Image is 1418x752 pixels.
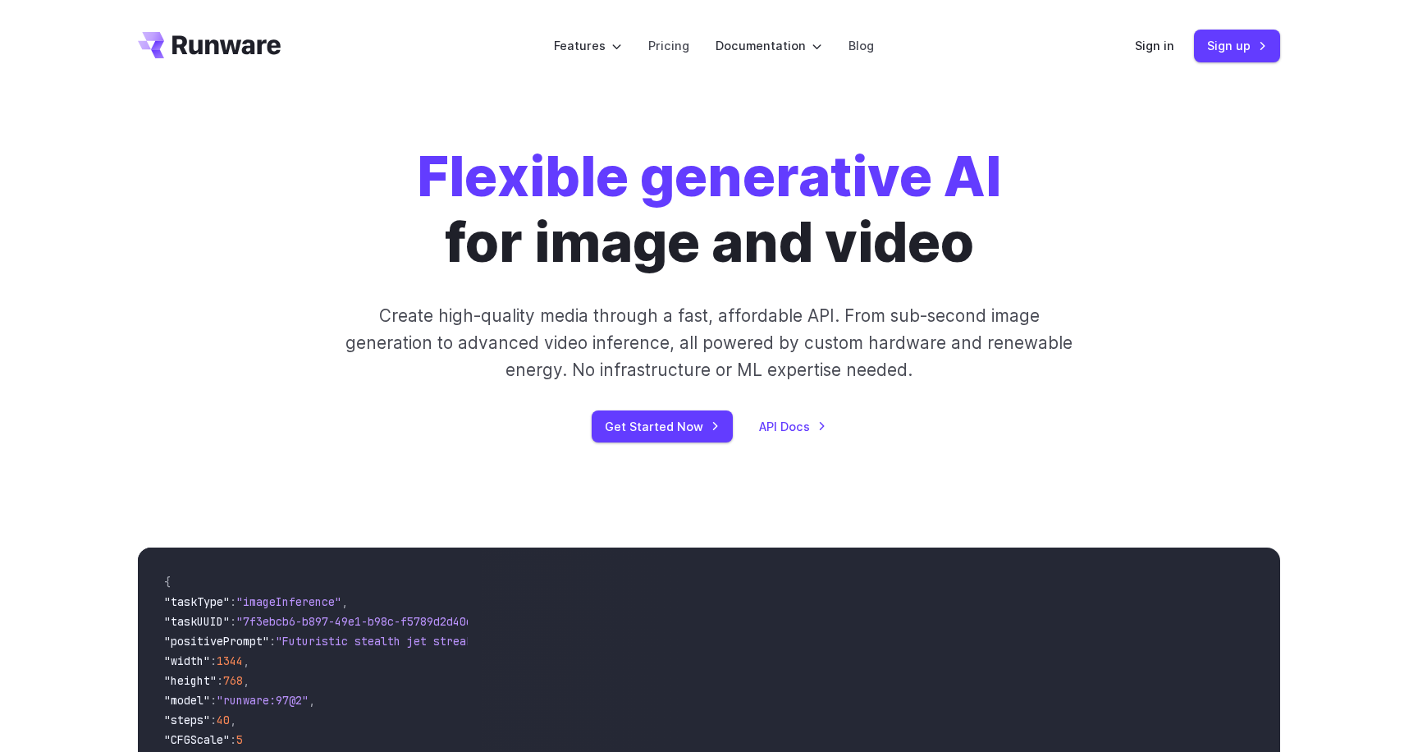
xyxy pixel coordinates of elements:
[164,634,269,649] span: "positivePrompt"
[164,732,230,747] span: "CFGScale"
[230,594,236,609] span: :
[230,614,236,629] span: :
[164,713,210,727] span: "steps"
[164,614,230,629] span: "taskUUID"
[217,693,309,708] span: "runware:97@2"
[217,653,243,668] span: 1344
[138,32,281,58] a: Go to /
[210,713,217,727] span: :
[164,653,210,668] span: "width"
[276,634,873,649] span: "Futuristic stealth jet streaking through a neon-lit cityscape with glowing purple exhaust"
[210,693,217,708] span: :
[417,144,1001,209] strong: Flexible generative AI
[210,653,217,668] span: :
[230,713,236,727] span: ,
[592,410,733,442] a: Get Started Now
[309,693,315,708] span: ,
[236,732,243,747] span: 5
[217,673,223,688] span: :
[164,673,217,688] span: "height"
[1135,36,1174,55] a: Sign in
[269,634,276,649] span: :
[164,594,230,609] span: "taskType"
[344,302,1075,384] p: Create high-quality media through a fast, affordable API. From sub-second image generation to adv...
[648,36,689,55] a: Pricing
[341,594,348,609] span: ,
[230,732,236,747] span: :
[223,673,243,688] span: 768
[236,614,486,629] span: "7f3ebcb6-b897-49e1-b98c-f5789d2d40d7"
[243,653,249,668] span: ,
[554,36,622,55] label: Features
[417,144,1001,276] h1: for image and video
[217,713,230,727] span: 40
[243,673,249,688] span: ,
[759,417,826,436] a: API Docs
[1194,30,1280,62] a: Sign up
[164,575,171,589] span: {
[716,36,822,55] label: Documentation
[236,594,341,609] span: "imageInference"
[164,693,210,708] span: "model"
[849,36,874,55] a: Blog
